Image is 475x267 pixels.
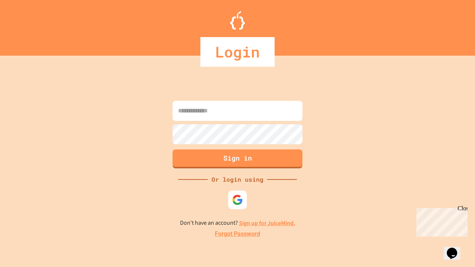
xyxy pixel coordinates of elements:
div: Or login using [208,175,267,184]
div: Chat with us now!Close [3,3,51,47]
iframe: chat widget [413,205,468,237]
img: google-icon.svg [232,194,243,205]
div: Login [200,37,275,67]
iframe: chat widget [444,237,468,260]
a: Sign up for JuiceMind. [239,219,295,227]
a: Forgot Password [215,230,260,238]
img: Logo.svg [230,11,245,30]
p: Don't have an account? [180,218,295,228]
button: Sign in [173,149,302,168]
